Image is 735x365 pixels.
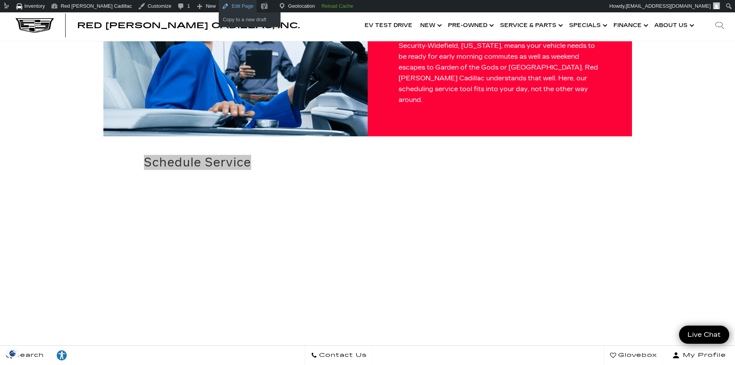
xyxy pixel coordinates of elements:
[144,156,601,169] h2: Schedule Service
[317,350,367,361] span: Contact Us
[651,10,696,41] a: About Us
[15,18,54,33] img: Cadillac Dark Logo with Cadillac White Text
[684,330,725,339] span: Live Chat
[77,22,300,29] a: Red [PERSON_NAME] Cadillac, Inc.
[565,10,610,41] a: Specials
[444,10,496,41] a: Pre-Owned
[496,10,565,41] a: Service & Parts
[704,10,735,41] div: Search
[4,349,22,357] img: Opt-Out Icon
[663,346,735,365] button: Open user profile menu
[399,19,601,105] p: Life near [US_STATE][GEOGRAPHIC_DATA] and nearby [GEOGRAPHIC_DATA][PERSON_NAME], and Security‑Wid...
[12,350,44,361] span: Search
[50,350,73,361] div: Explore your accessibility options
[4,349,22,357] section: Click to Open Cookie Consent Modal
[679,326,729,344] a: Live Chat
[219,15,280,25] a: Copy to a new draft
[305,346,373,365] a: Contact Us
[77,21,300,30] span: Red [PERSON_NAME] Cadillac, Inc.
[604,346,663,365] a: Glovebox
[626,3,711,9] span: [EMAIL_ADDRESS][DOMAIN_NAME]
[50,346,74,365] a: Explore your accessibility options
[361,10,416,41] a: EV Test Drive
[680,350,726,361] span: My Profile
[610,10,651,41] a: Finance
[321,3,353,9] strong: Reload Cache
[416,10,444,41] a: New
[616,350,657,361] span: Glovebox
